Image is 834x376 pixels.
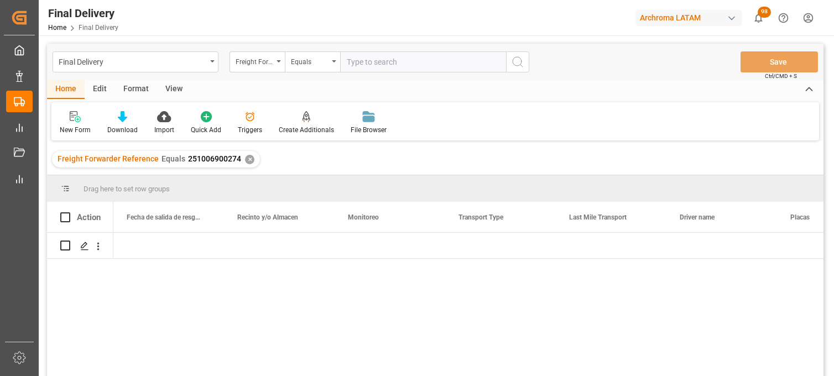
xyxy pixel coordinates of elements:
[47,80,85,99] div: Home
[48,5,118,22] div: Final Delivery
[157,80,191,99] div: View
[107,125,138,135] div: Download
[741,51,818,72] button: Save
[85,80,115,99] div: Edit
[348,213,379,221] span: Monitoreo
[279,125,334,135] div: Create Additionals
[340,51,506,72] input: Type to search
[161,154,185,163] span: Equals
[84,185,170,193] span: Drag here to set row groups
[53,51,218,72] button: open menu
[58,154,159,163] span: Freight Forwarder Reference
[238,125,262,135] div: Triggers
[635,10,742,26] div: Archroma LATAM
[245,155,254,164] div: ✕
[758,7,771,18] span: 98
[154,125,174,135] div: Import
[291,54,329,67] div: Equals
[765,72,797,80] span: Ctrl/CMD + S
[458,213,503,221] span: Transport Type
[351,125,387,135] div: File Browser
[60,125,91,135] div: New Form
[635,7,746,28] button: Archroma LATAM
[680,213,715,221] span: Driver name
[115,80,157,99] div: Format
[506,51,529,72] button: search button
[48,24,66,32] a: Home
[127,213,201,221] span: Fecha de salida de resguardo
[47,233,113,259] div: Press SPACE to select this row.
[188,154,241,163] span: 251006900274
[746,6,771,30] button: show 98 new notifications
[236,54,273,67] div: Freight Forwarder Reference
[191,125,221,135] div: Quick Add
[285,51,340,72] button: open menu
[59,54,206,68] div: Final Delivery
[77,212,101,222] div: Action
[569,213,627,221] span: Last Mile Transport
[790,213,810,221] span: Placas
[237,213,298,221] span: Recinto y/o Almacen
[230,51,285,72] button: open menu
[771,6,796,30] button: Help Center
